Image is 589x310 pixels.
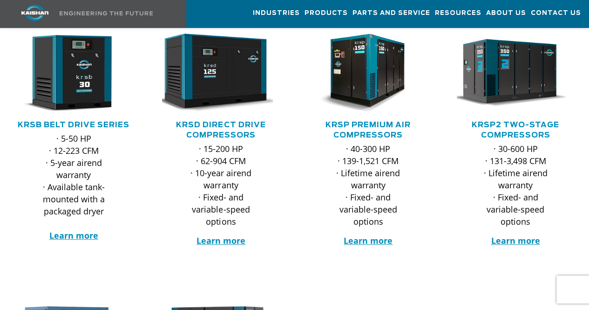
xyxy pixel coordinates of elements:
img: krsd125 [155,34,273,113]
a: About Us [486,0,526,26]
img: krsb30 [8,34,126,113]
span: Contact Us [531,8,581,19]
a: Learn more [344,235,393,246]
a: Industries [253,0,300,26]
a: Learn more [196,235,245,246]
a: Learn more [491,235,540,246]
span: Industries [253,8,300,19]
a: KRSP2 Two-Stage Compressors [472,121,559,139]
a: KRSB Belt Drive Series [18,121,129,129]
a: Contact Us [531,0,581,26]
img: krsp350 [450,34,568,113]
img: krsp150 [303,34,420,113]
p: · 5-50 HP · 12-223 CFM · 5-year airend warranty · Available tank-mounted with a packaged dryer [34,132,114,241]
p: · 40-300 HP · 139-1,521 CFM · Lifetime airend warranty · Fixed- and variable-speed options [328,143,408,227]
div: krsp150 [310,34,427,113]
span: Products [305,8,348,19]
a: Learn more [49,230,98,241]
p: · 30-600 HP · 131-3,498 CFM · Lifetime airend warranty · Fixed- and variable-speed options [475,143,555,227]
span: About Us [486,8,526,19]
a: Products [305,0,348,26]
img: Engineering the future [60,11,153,15]
a: KRSP Premium Air Compressors [325,121,411,139]
a: Resources [435,0,481,26]
span: Resources [435,8,481,19]
a: KRSD Direct Drive Compressors [176,121,265,139]
span: Parts and Service [352,8,430,19]
div: krsd125 [162,34,279,113]
div: krsp350 [457,34,574,113]
a: Parts and Service [352,0,430,26]
p: · 15-200 HP · 62-904 CFM · 10-year airend warranty · Fixed- and variable-speed options [181,143,261,227]
div: krsb30 [15,34,132,113]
